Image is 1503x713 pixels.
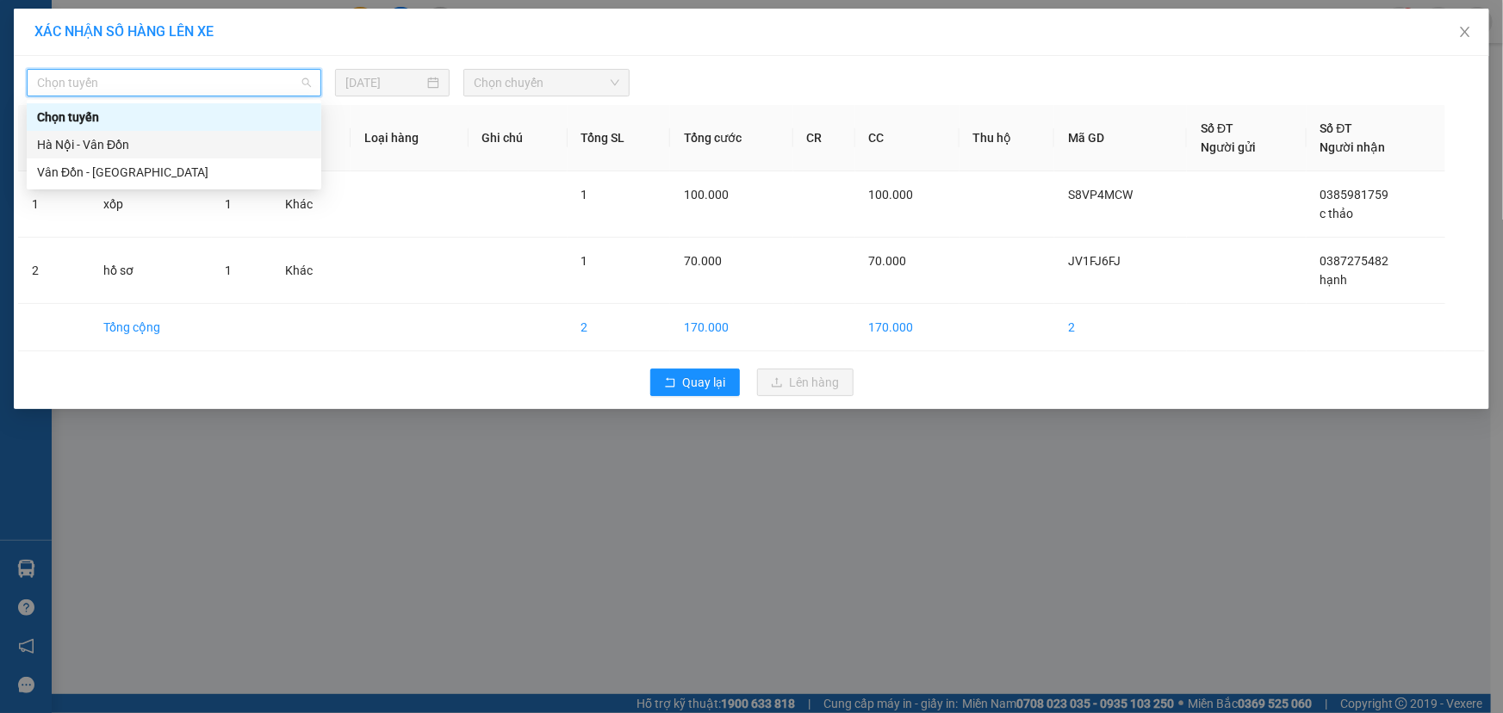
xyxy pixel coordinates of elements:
td: 1 [18,171,90,238]
span: Chọn chuyến [474,70,619,96]
td: 170.000 [855,304,960,351]
span: 1 [226,197,233,211]
span: 0387275482 [1320,254,1389,268]
button: rollbackQuay lại [650,369,740,396]
span: rollback [664,376,676,390]
div: Chọn tuyến [27,103,321,131]
th: Ghi chú [469,105,568,171]
th: Thu hộ [960,105,1055,171]
th: STT [18,105,90,171]
div: Hà Nội - Vân Đồn [27,131,321,158]
th: Tổng cước [670,105,793,171]
td: Tổng cộng [90,304,211,351]
span: Người nhận [1320,140,1386,154]
button: Close [1441,9,1489,57]
div: Hà Nội - Vân Đồn [37,135,311,154]
div: Chọn tuyến [37,108,311,127]
span: c thảo [1320,207,1354,220]
td: 2 [1054,304,1187,351]
span: JV1FJ6FJ [1068,254,1121,268]
span: 0385981759 [1320,188,1389,201]
th: CC [855,105,960,171]
td: hồ sơ [90,238,211,304]
span: XÁC NHẬN SỐ HÀNG LÊN XE [34,23,214,40]
div: Vân Đồn - [GEOGRAPHIC_DATA] [37,163,311,182]
span: 1 [581,254,588,268]
span: close [1458,25,1472,39]
span: Chọn tuyến [37,70,311,96]
td: 2 [18,238,90,304]
span: 100.000 [684,188,729,201]
th: Tổng SL [568,105,670,171]
span: hạnh [1320,273,1348,287]
td: Khác [271,171,351,238]
span: S8VP4MCW [1068,188,1133,201]
span: 100.000 [869,188,914,201]
span: 1 [581,188,588,201]
td: Khác [271,238,351,304]
th: Mã GD [1054,105,1187,171]
div: Vân Đồn - Hà Nội [27,158,321,186]
th: CR [793,105,855,171]
span: Số ĐT [1320,121,1353,135]
th: Loại hàng [351,105,469,171]
button: uploadLên hàng [757,369,854,396]
span: Người gửi [1201,140,1256,154]
span: 1 [226,263,233,277]
span: 70.000 [684,254,722,268]
span: 70.000 [869,254,907,268]
input: 13/08/2025 [345,73,424,92]
td: 170.000 [670,304,793,351]
span: Quay lại [683,373,726,392]
td: 2 [568,304,670,351]
span: Số ĐT [1201,121,1233,135]
td: xốp [90,171,211,238]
